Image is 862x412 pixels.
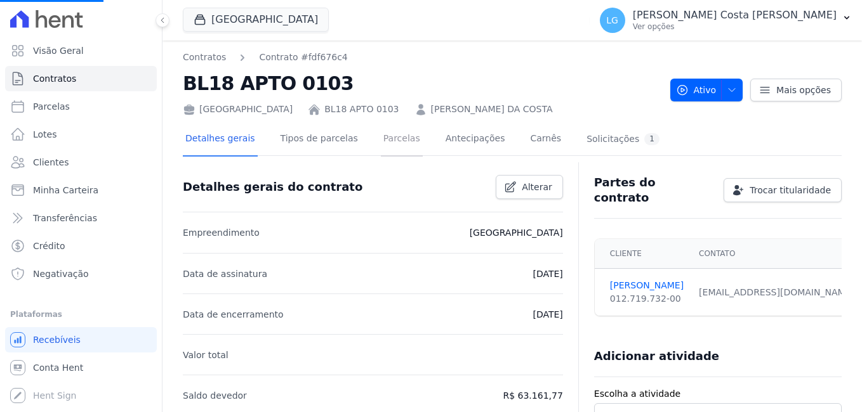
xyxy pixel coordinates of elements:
[5,261,157,286] a: Negativação
[750,184,831,196] span: Trocar titularidade
[183,179,362,195] h3: Detalhes gerais do contrato
[5,66,157,91] a: Contratos
[33,156,69,169] span: Clientes
[183,123,258,157] a: Detalhes gerais
[33,267,89,280] span: Negativação
[33,184,98,196] span: Minha Carteira
[183,8,329,32] button: [GEOGRAPHIC_DATA]
[33,333,81,346] span: Recebíveis
[324,103,399,116] a: BL18 APTO 0103
[183,51,226,64] a: Contratos
[5,122,157,147] a: Lotes
[278,123,361,157] a: Tipos de parcelas
[522,181,552,193] span: Alterar
[750,79,842,101] a: Mais opções
[10,307,152,322] div: Plataformas
[183,69,660,98] h2: BL18 APTO 0103
[5,38,157,63] a: Visão Geral
[5,150,157,175] a: Clientes
[183,225,260,240] p: Empreendimento
[533,266,562,281] p: [DATE]
[183,266,267,281] p: Data de assinatura
[610,292,684,306] div: 012.719.732-00
[496,175,563,199] a: Alterar
[431,103,553,116] a: [PERSON_NAME] DA COSTA
[594,175,713,205] h3: Partes do contrato
[5,94,157,119] a: Parcelas
[33,44,84,57] span: Visão Geral
[724,178,842,202] a: Trocar titularidade
[633,22,837,32] p: Ver opções
[33,240,65,252] span: Crédito
[183,103,293,116] div: [GEOGRAPHIC_DATA]
[670,79,743,101] button: Ativo
[183,51,348,64] nav: Breadcrumb
[5,205,157,231] a: Transferências
[33,361,83,374] span: Conta Hent
[183,51,660,64] nav: Breadcrumb
[527,123,564,157] a: Carnês
[443,123,508,157] a: Antecipações
[33,72,76,85] span: Contratos
[676,79,717,101] span: Ativo
[5,327,157,352] a: Recebíveis
[381,123,423,157] a: Parcelas
[699,286,854,299] div: [EMAIL_ADDRESS][DOMAIN_NAME]
[691,239,862,269] th: Contato
[644,133,660,145] div: 1
[5,177,157,203] a: Minha Carteira
[533,307,562,322] p: [DATE]
[33,128,57,141] span: Lotes
[5,355,157,380] a: Conta Hent
[183,347,229,363] p: Valor total
[183,307,284,322] p: Data de encerramento
[33,100,70,113] span: Parcelas
[595,239,691,269] th: Cliente
[610,279,684,292] a: [PERSON_NAME]
[590,3,862,38] button: LG [PERSON_NAME] Costa [PERSON_NAME] Ver opções
[5,233,157,259] a: Crédito
[33,212,97,224] span: Transferências
[503,388,562,403] p: R$ 63.161,77
[587,133,660,145] div: Solicitações
[470,225,563,240] p: [GEOGRAPHIC_DATA]
[584,123,662,157] a: Solicitações1
[594,349,719,364] h3: Adicionar atividade
[606,16,618,25] span: LG
[259,51,347,64] a: Contrato #fdf676c4
[776,84,831,96] span: Mais opções
[633,9,837,22] p: [PERSON_NAME] Costa [PERSON_NAME]
[594,387,842,401] label: Escolha a atividade
[183,388,247,403] p: Saldo devedor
